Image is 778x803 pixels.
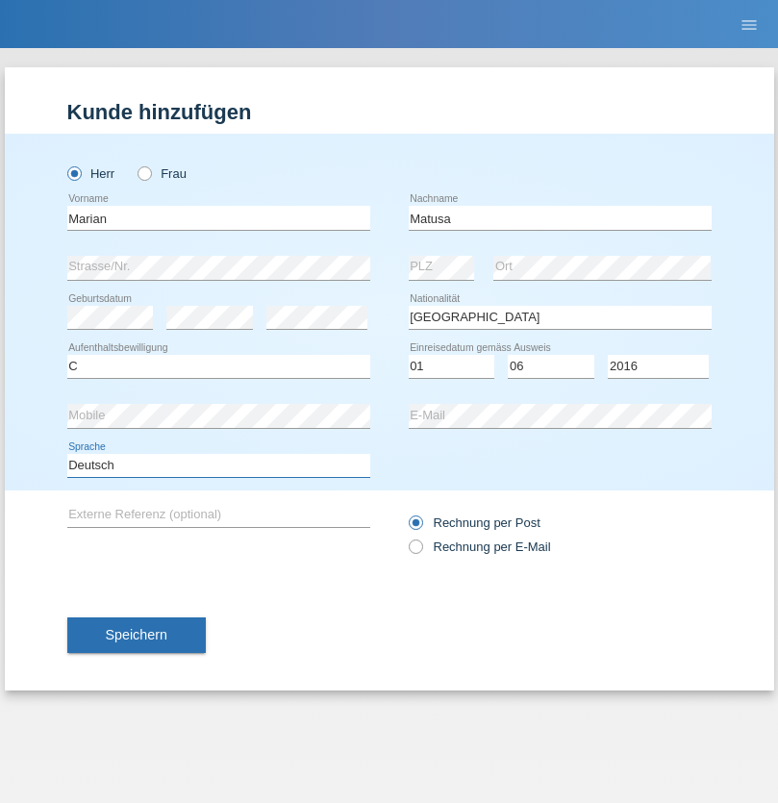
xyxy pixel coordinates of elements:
[67,166,80,179] input: Herr
[409,515,421,540] input: Rechnung per Post
[67,100,712,124] h1: Kunde hinzufügen
[106,627,167,642] span: Speichern
[138,166,150,179] input: Frau
[67,166,115,181] label: Herr
[409,515,540,530] label: Rechnung per Post
[409,540,551,554] label: Rechnung per E-Mail
[730,18,768,30] a: menu
[409,540,421,564] input: Rechnung per E-Mail
[740,15,759,35] i: menu
[138,166,187,181] label: Frau
[67,617,206,654] button: Speichern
